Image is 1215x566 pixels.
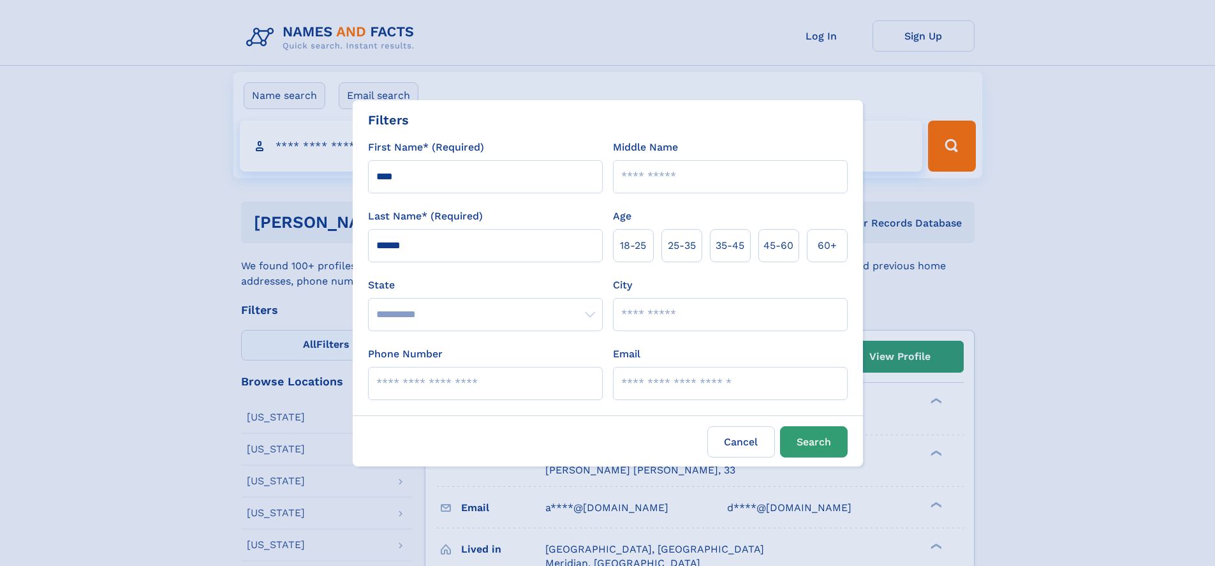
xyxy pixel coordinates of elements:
label: Email [613,346,640,362]
button: Search [780,426,848,458]
label: Age [613,209,631,224]
label: Last Name* (Required) [368,209,483,224]
span: 18‑25 [620,238,646,253]
span: 45‑60 [763,238,793,253]
span: 35‑45 [716,238,744,253]
label: City [613,278,632,293]
div: Filters [368,110,409,130]
span: 25‑35 [668,238,696,253]
label: State [368,278,603,293]
span: 60+ [818,238,837,253]
label: First Name* (Required) [368,140,484,155]
label: Middle Name [613,140,678,155]
label: Phone Number [368,346,443,362]
label: Cancel [707,426,775,458]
